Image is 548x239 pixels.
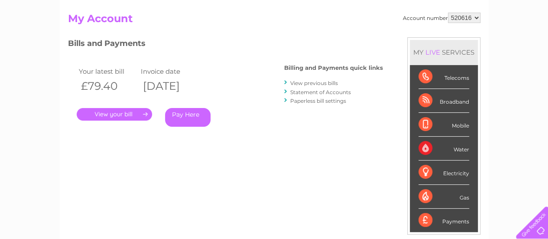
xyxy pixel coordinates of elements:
a: Telecoms [441,37,467,43]
img: logo.png [19,23,63,49]
a: Log out [519,37,540,43]
div: MY SERVICES [410,40,478,65]
a: Blog [473,37,485,43]
div: Account number [403,13,480,23]
th: [DATE] [139,77,201,95]
a: 0333 014 3131 [385,4,444,15]
a: View previous bills [290,80,338,86]
th: £79.40 [77,77,139,95]
a: Paperless bill settings [290,98,346,104]
h4: Billing and Payments quick links [284,65,383,71]
div: Water [418,137,469,160]
div: Telecoms [418,65,469,89]
h2: My Account [68,13,480,29]
a: . [77,108,152,121]
td: Invoice date [139,65,201,77]
td: Your latest bill [77,65,139,77]
a: Energy [417,37,436,43]
div: Electricity [418,160,469,184]
a: Pay Here [165,108,211,127]
a: Water [396,37,412,43]
div: Broadband [418,89,469,113]
h3: Bills and Payments [68,37,383,52]
a: Contact [490,37,512,43]
div: Payments [418,209,469,232]
a: Statement of Accounts [290,89,351,95]
div: LIVE [424,48,442,56]
div: Clear Business is a trading name of Verastar Limited (registered in [GEOGRAPHIC_DATA] No. 3667643... [70,5,479,42]
div: Mobile [418,113,469,137]
div: Gas [418,185,469,209]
